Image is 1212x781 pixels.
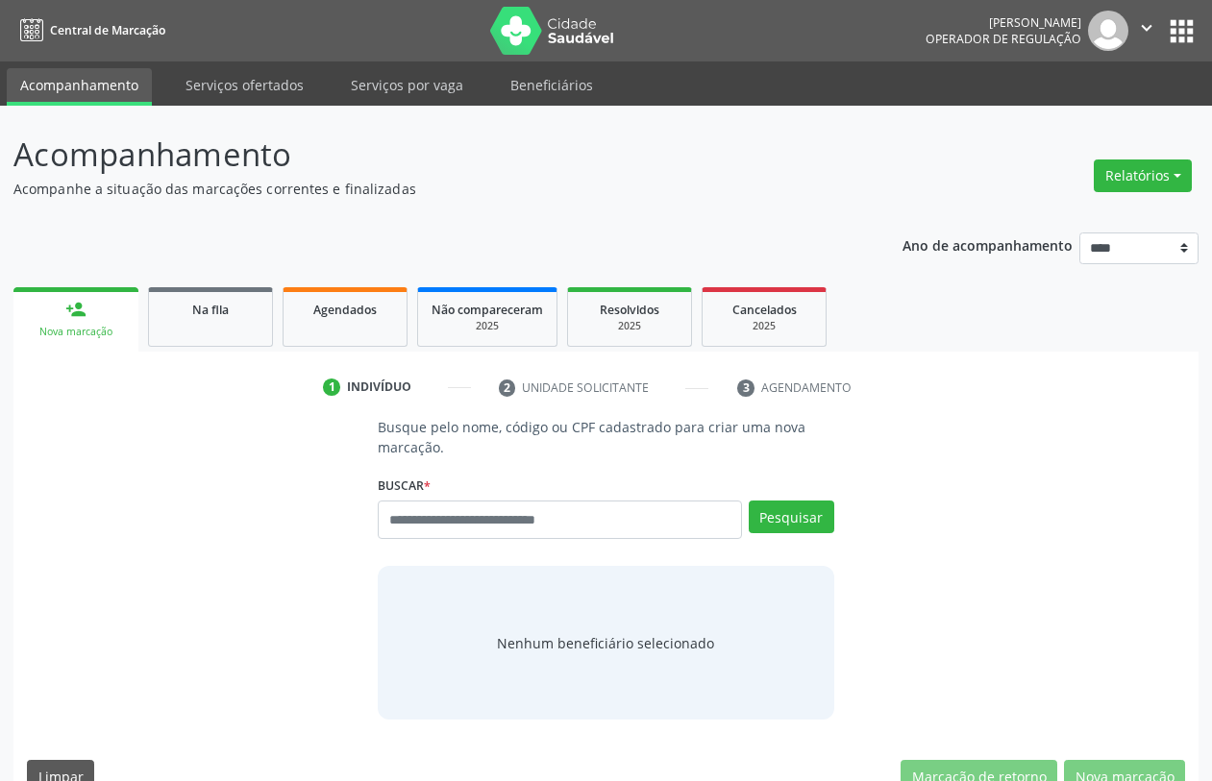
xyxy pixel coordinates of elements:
a: Serviços por vaga [337,68,477,102]
div: Nova marcação [27,325,125,339]
div: 2025 [581,319,678,333]
a: Beneficiários [497,68,606,102]
span: Operador de regulação [926,31,1081,47]
span: Na fila [192,302,229,318]
div: [PERSON_NAME] [926,14,1081,31]
a: Acompanhamento [7,68,152,106]
button: apps [1165,14,1199,48]
button: Pesquisar [749,500,834,533]
span: Cancelados [732,302,797,318]
p: Acompanhe a situação das marcações correntes e finalizadas [13,179,843,199]
span: Não compareceram [432,302,543,318]
a: Serviços ofertados [172,68,317,102]
i:  [1136,17,1157,38]
span: Nenhum beneficiário selecionado [497,633,714,653]
div: Indivíduo [347,378,411,396]
img: img [1088,11,1128,51]
div: 1 [323,378,340,396]
button: Relatórios [1094,159,1192,192]
p: Ano de acompanhamento [903,232,1073,256]
p: Busque pelo nome, código ou CPF cadastrado para criar uma nova marcação. [378,417,833,457]
div: 2025 [716,319,812,333]
label: Buscar [378,471,431,500]
span: Resolvidos [600,302,659,318]
span: Central de Marcação [50,22,165,38]
button:  [1128,11,1165,51]
div: person_add [65,299,87,320]
span: Agendados [313,302,377,318]
p: Acompanhamento [13,131,843,179]
a: Central de Marcação [13,14,165,46]
div: 2025 [432,319,543,333]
